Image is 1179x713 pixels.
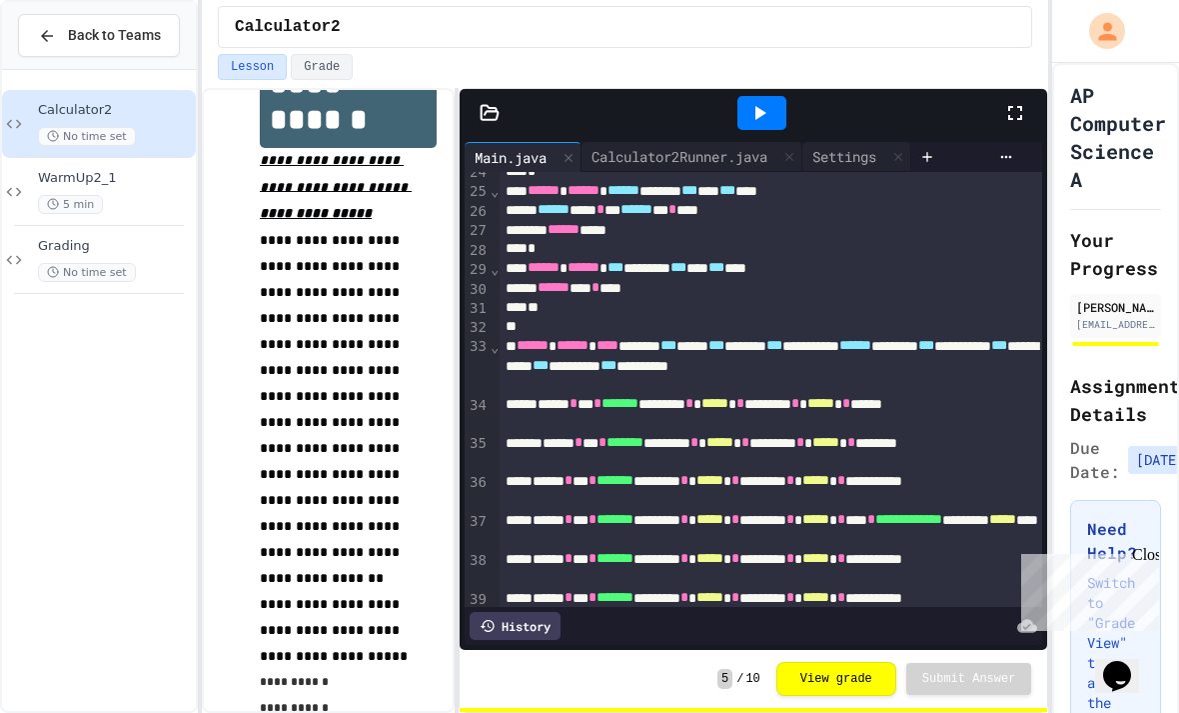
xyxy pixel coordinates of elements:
div: 28 [465,241,490,260]
span: 5 min [38,195,103,214]
div: 29 [465,260,490,280]
div: Main.java [465,147,557,168]
div: 31 [465,299,490,318]
h3: Need Help? [1087,517,1144,565]
div: 25 [465,182,490,202]
span: Fold line [490,261,500,277]
iframe: chat widget [1013,546,1159,631]
span: / [736,671,743,687]
span: 5 [717,669,732,689]
div: History [470,612,561,640]
h2: Assignment Details [1070,372,1161,428]
div: 24 [465,163,490,182]
div: Settings [802,142,911,172]
span: Due Date: [1070,436,1120,484]
div: Settings [802,146,886,167]
div: [PERSON_NAME] [1076,298,1155,316]
span: Calculator2 [38,102,192,119]
h2: Your Progress [1070,226,1161,282]
div: 32 [465,318,490,337]
div: 27 [465,221,490,241]
iframe: chat widget [1095,633,1159,693]
span: Fold line [490,339,500,355]
span: Fold line [490,183,500,199]
div: [EMAIL_ADDRESS][DOMAIN_NAME] [1076,317,1155,332]
span: No time set [38,127,136,146]
div: Calculator2Runner.java [582,146,777,167]
div: My Account [1068,8,1130,54]
button: Grade [291,54,353,80]
div: 35 [465,434,490,473]
div: 26 [465,202,490,222]
div: 37 [465,512,490,551]
span: Grading [38,238,192,255]
span: 10 [745,671,759,687]
div: Chat with us now!Close [8,8,138,127]
div: 39 [465,590,490,629]
span: Back to Teams [68,25,161,46]
div: 30 [465,280,490,300]
h1: AP Computer Science A [1070,81,1166,193]
button: View grade [776,662,896,696]
button: Lesson [218,54,287,80]
div: 34 [465,396,490,435]
div: 38 [465,551,490,590]
span: WarmUp2_1 [38,170,192,187]
button: Submit Answer [906,663,1032,695]
div: 33 [465,337,490,395]
span: Submit Answer [922,671,1016,687]
div: 36 [465,473,490,512]
div: Main.java [465,142,582,172]
span: Calculator2 [235,15,341,39]
div: Calculator2Runner.java [582,142,802,172]
button: Back to Teams [18,14,180,57]
span: No time set [38,263,136,282]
